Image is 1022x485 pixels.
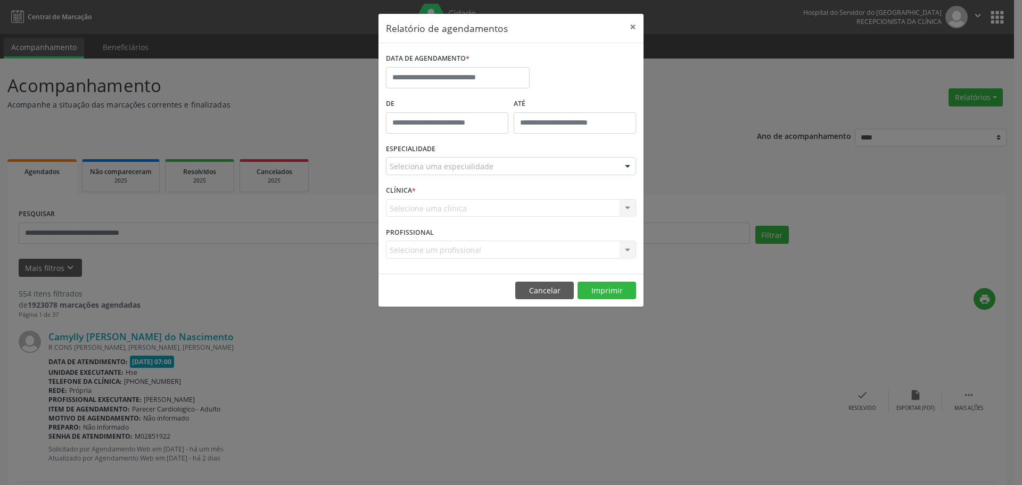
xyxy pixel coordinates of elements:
button: Cancelar [515,282,574,300]
h5: Relatório de agendamentos [386,21,508,35]
label: ESPECIALIDADE [386,141,435,158]
span: Seleciona uma especialidade [390,161,493,172]
label: ATÉ [514,96,636,112]
label: PROFISSIONAL [386,224,434,241]
button: Close [622,14,644,40]
button: Imprimir [578,282,636,300]
label: De [386,96,508,112]
label: CLÍNICA [386,183,416,199]
label: DATA DE AGENDAMENTO [386,51,469,67]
